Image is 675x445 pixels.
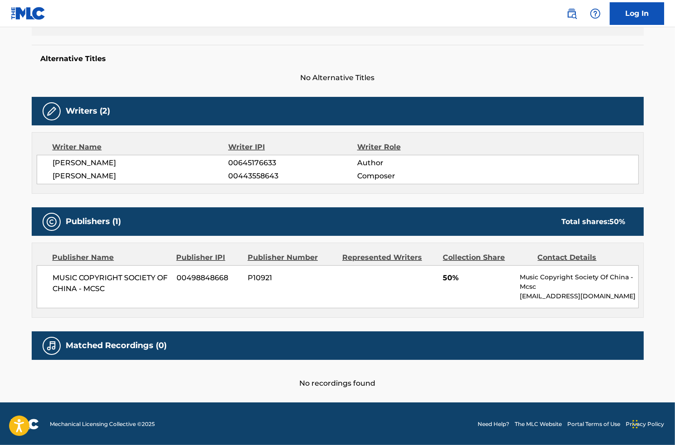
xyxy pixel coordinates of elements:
[626,420,664,428] a: Privacy Policy
[53,142,229,153] div: Writer Name
[46,340,57,351] img: Matched Recordings
[11,7,46,20] img: MLC Logo
[632,411,638,438] div: Drag
[53,273,170,294] span: MUSIC COPYRIGHT SOCIETY OF CHINA - MCSC
[41,54,635,63] h5: Alternative Titles
[562,216,626,227] div: Total shares:
[342,252,436,263] div: Represented Writers
[610,2,664,25] a: Log In
[66,340,167,351] h5: Matched Recordings (0)
[357,142,474,153] div: Writer Role
[46,216,57,227] img: Publishers
[228,158,357,168] span: 00645176633
[443,273,513,283] span: 50%
[515,420,562,428] a: The MLC Website
[53,158,229,168] span: [PERSON_NAME]
[443,252,531,263] div: Collection Share
[32,360,644,389] div: No recordings found
[228,171,357,182] span: 00443558643
[66,216,121,227] h5: Publishers (1)
[520,292,638,301] p: [EMAIL_ADDRESS][DOMAIN_NAME]
[357,171,474,182] span: Composer
[46,106,57,117] img: Writers
[590,8,601,19] img: help
[177,273,241,283] span: 00498848668
[32,72,644,83] span: No Alternative Titles
[566,8,577,19] img: search
[228,142,357,153] div: Writer IPI
[630,402,675,445] iframe: Chat Widget
[586,5,604,23] div: Help
[520,273,638,292] p: Music Copyright Society Of China - Mcsc
[50,420,155,428] span: Mechanical Licensing Collective © 2025
[538,252,626,263] div: Contact Details
[53,252,170,263] div: Publisher Name
[563,5,581,23] a: Public Search
[11,419,39,430] img: logo
[478,420,509,428] a: Need Help?
[567,420,620,428] a: Portal Terms of Use
[177,252,241,263] div: Publisher IPI
[66,106,110,116] h5: Writers (2)
[248,252,335,263] div: Publisher Number
[248,273,335,283] span: P10921
[610,217,626,226] span: 50 %
[357,158,474,168] span: Author
[53,171,229,182] span: [PERSON_NAME]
